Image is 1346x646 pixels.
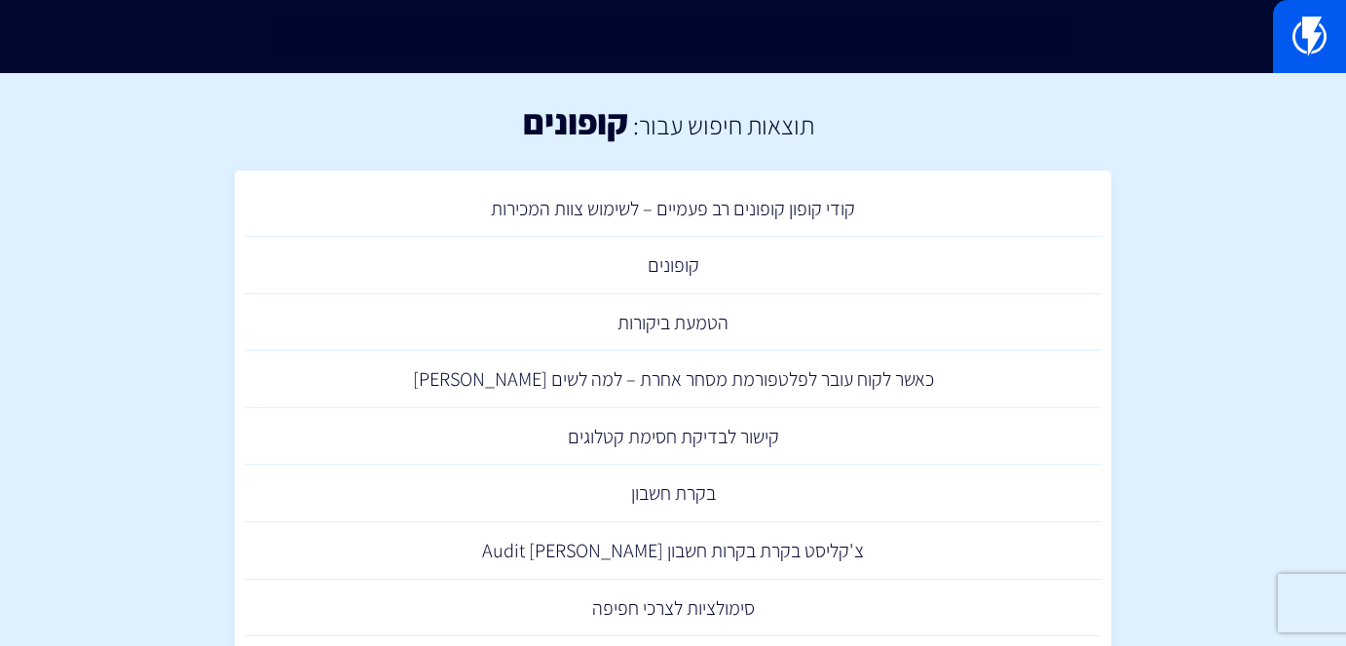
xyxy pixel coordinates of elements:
a: צ'קליסט בקרת בקרות חשבון Audit [PERSON_NAME] [244,522,1102,580]
h1: קופונים [523,102,628,141]
input: חיפוש מהיר... [269,15,1076,59]
a: קודי קופון קופונים רב פעמיים – לשימוש צוות המכירות [244,180,1102,238]
a: בקרת חשבון [244,465,1102,522]
a: סימולציות לצרכי חפיפה [244,580,1102,637]
a: כאשר לקוח עובר לפלטפורמת מסחר אחרת – למה לשים [PERSON_NAME] [244,351,1102,408]
a: קופונים [244,237,1102,294]
a: הטמעת ביקורות [244,294,1102,352]
a: קישור לבדיקת חסימת קטלוגים [244,408,1102,466]
h2: תוצאות חיפוש עבור: [628,111,814,139]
